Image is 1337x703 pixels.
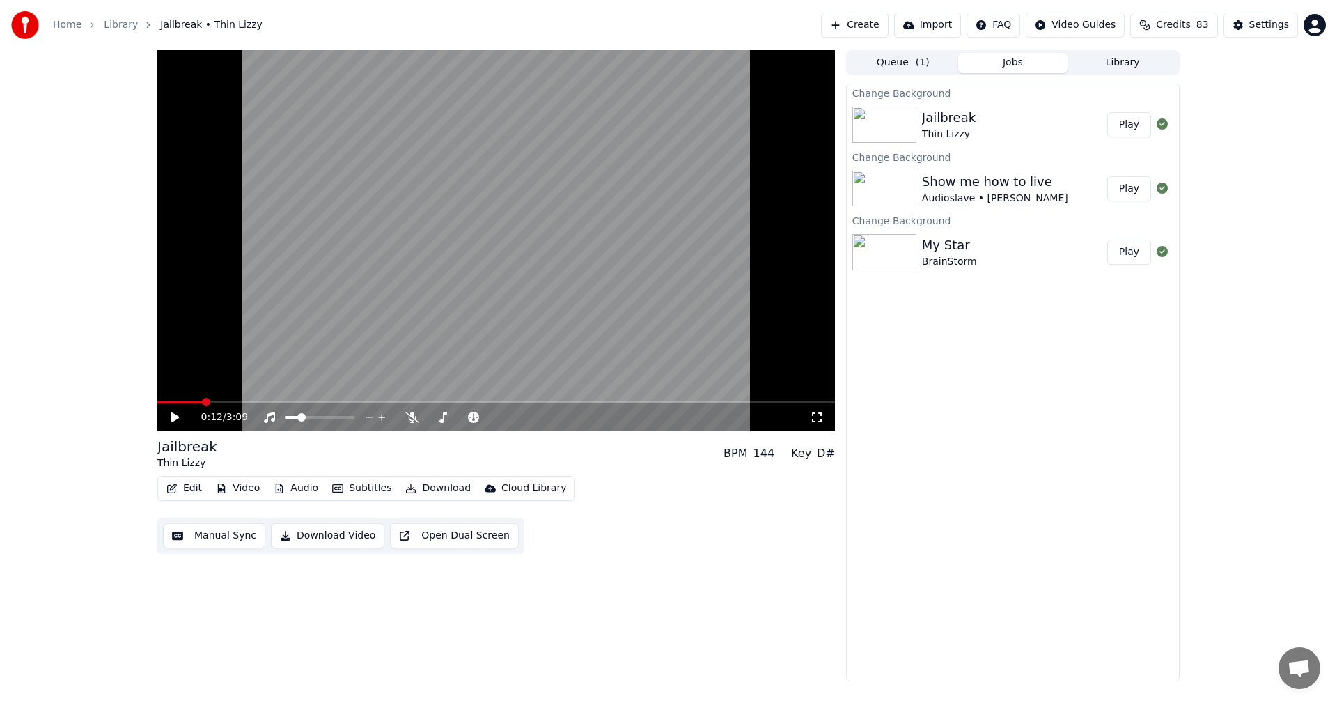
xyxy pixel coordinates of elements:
[210,479,265,498] button: Video
[821,13,889,38] button: Create
[791,445,811,462] div: Key
[922,235,977,255] div: My Star
[1196,18,1209,32] span: 83
[916,56,930,70] span: ( 1 )
[11,11,39,39] img: youka
[1130,13,1217,38] button: Credits83
[160,18,263,32] span: Jailbreak • Thin Lizzy
[161,479,208,498] button: Edit
[1026,13,1125,38] button: Video Guides
[724,445,747,462] div: BPM
[922,255,977,269] div: BrainStorm
[1279,647,1320,689] a: Öppna chatt
[922,192,1068,206] div: Audioslave • [PERSON_NAME]
[958,53,1068,73] button: Jobs
[1249,18,1289,32] div: Settings
[104,18,138,32] a: Library
[268,479,324,498] button: Audio
[1223,13,1298,38] button: Settings
[53,18,81,32] a: Home
[847,148,1179,165] div: Change Background
[922,128,976,141] div: Thin Lizzy
[922,172,1068,192] div: Show me how to live
[400,479,476,498] button: Download
[1156,18,1190,32] span: Credits
[894,13,961,38] button: Import
[157,456,217,470] div: Thin Lizzy
[753,445,775,462] div: 144
[1107,112,1151,137] button: Play
[848,53,958,73] button: Queue
[967,13,1020,38] button: FAQ
[1107,176,1151,201] button: Play
[201,410,223,424] span: 0:12
[501,481,566,495] div: Cloud Library
[1107,240,1151,265] button: Play
[271,523,384,548] button: Download Video
[1068,53,1178,73] button: Library
[847,84,1179,101] div: Change Background
[201,410,235,424] div: /
[226,410,248,424] span: 3:09
[390,523,519,548] button: Open Dual Screen
[817,445,835,462] div: D#
[327,479,397,498] button: Subtitles
[163,523,265,548] button: Manual Sync
[922,108,976,128] div: Jailbreak
[157,437,217,456] div: Jailbreak
[847,212,1179,229] div: Change Background
[53,18,263,32] nav: breadcrumb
